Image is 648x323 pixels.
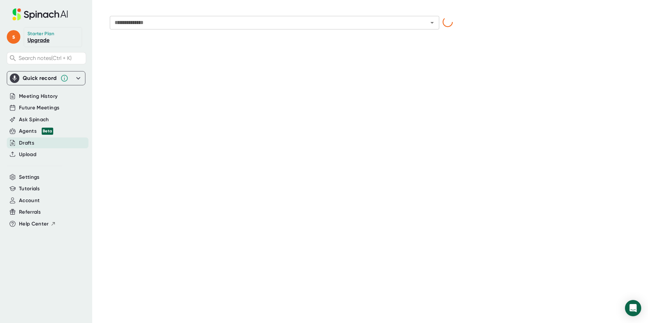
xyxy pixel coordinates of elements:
span: Help Center [19,220,49,228]
button: Future Meetings [19,104,59,112]
div: Quick record [23,75,57,82]
div: Starter Plan [27,31,55,37]
button: Tutorials [19,185,40,193]
span: Search notes (Ctrl + K) [19,55,72,61]
a: Upgrade [27,37,49,43]
button: Upload [19,151,36,158]
button: Meeting History [19,92,58,100]
button: Referrals [19,208,41,216]
span: s [7,30,20,44]
button: Open [427,18,437,27]
button: Help Center [19,220,56,228]
button: Ask Spinach [19,116,49,124]
button: Settings [19,173,40,181]
button: Agents Beta [19,127,53,135]
div: Beta [42,128,53,135]
button: Account [19,197,40,204]
div: Quick record [10,71,82,85]
button: Drafts [19,139,34,147]
div: Open Intercom Messenger [625,300,641,316]
div: Agents [19,127,53,135]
